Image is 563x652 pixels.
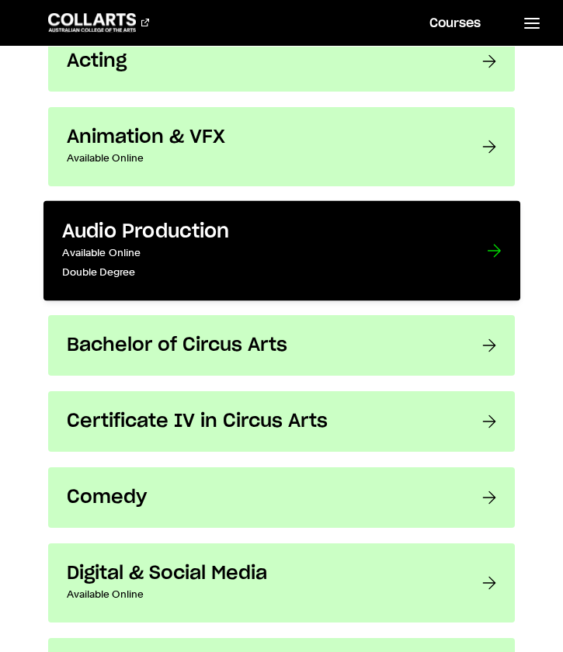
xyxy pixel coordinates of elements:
h3: Audio Production [62,220,455,244]
h3: Digital & Social Media [67,562,452,585]
a: Certificate IV in Circus Arts [48,391,516,452]
p: Available Online [67,585,452,604]
div: Go to homepage [48,13,149,32]
h3: Certificate IV in Circus Arts [67,410,452,433]
a: Bachelor of Circus Arts [48,315,516,376]
h3: Bachelor of Circus Arts [67,334,452,357]
a: Animation & VFX Available Online [48,107,516,186]
h3: Animation & VFX [67,126,452,149]
h3: Acting [67,50,452,73]
p: Double Degree [62,263,455,282]
a: Digital & Social Media Available Online [48,543,516,623]
a: Acting [48,31,516,92]
p: Available Online [67,149,452,168]
p: Available Online [62,244,455,262]
a: Audio Production Available OnlineDouble Degree [43,201,520,301]
h3: Comedy [67,486,452,509]
a: Comedy [48,467,516,528]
